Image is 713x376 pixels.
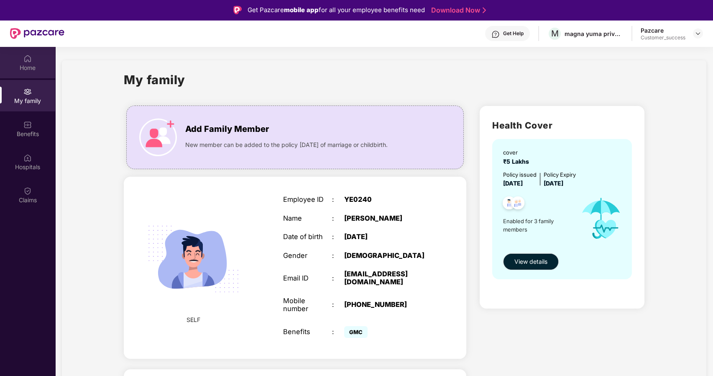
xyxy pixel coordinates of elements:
[565,30,623,38] div: magna yuma private limited
[503,30,524,37] div: Get Help
[483,6,486,15] img: Stroke
[283,328,332,336] div: Benefits
[551,28,559,39] span: M
[641,26,685,34] div: Pazcare
[332,274,344,282] div: :
[332,196,344,203] div: :
[185,140,388,149] span: New member can be added to the policy [DATE] of marriage or childbirth.
[695,30,701,37] img: svg+xml;base64,PHN2ZyBpZD0iRHJvcGRvd24tMzJ4MzIiIHhtbG5zPSJodHRwOi8vd3d3LnczLm9yZy8yMDAwL3N2ZyIgd2...
[492,118,631,132] h2: Health Cover
[283,252,332,260] div: Gender
[503,253,559,270] button: View details
[23,154,32,162] img: svg+xml;base64,PHN2ZyBpZD0iSG9zcGl0YWxzIiB4bWxucz0iaHR0cDovL3d3dy53My5vcmcvMjAwMC9zdmciIHdpZHRoPS...
[137,203,250,315] img: svg+xml;base64,PHN2ZyB4bWxucz0iaHR0cDovL3d3dy53My5vcmcvMjAwMC9zdmciIHdpZHRoPSIyMjQiIGhlaWdodD0iMT...
[187,315,200,324] span: SELF
[185,123,269,136] span: Add Family Member
[544,180,563,187] span: [DATE]
[514,257,547,266] span: View details
[283,196,332,203] div: Employee ID
[283,274,332,282] div: Email ID
[23,121,32,129] img: svg+xml;base64,PHN2ZyBpZD0iQmVuZWZpdHMiIHhtbG5zPSJodHRwOi8vd3d3LnczLm9yZy8yMDAwL3N2ZyIgd2lkdGg9Ij...
[124,70,185,89] h1: My family
[573,188,630,249] img: icon
[503,158,532,165] span: ₹5 Lakhs
[23,88,32,96] img: svg+xml;base64,PHN2ZyB3aWR0aD0iMjAiIGhlaWdodD0iMjAiIHZpZXdCb3g9IjAgMCAyMCAyMCIgZmlsbD0ibm9uZSIgeG...
[332,214,344,222] div: :
[139,118,177,156] img: icon
[332,301,344,309] div: :
[332,252,344,260] div: :
[332,328,344,336] div: :
[641,34,685,41] div: Customer_success
[508,194,528,214] img: svg+xml;base64,PHN2ZyB4bWxucz0iaHR0cDovL3d3dy53My5vcmcvMjAwMC9zdmciIHdpZHRoPSI0OC45NDMiIGhlaWdodD...
[503,170,537,179] div: Policy issued
[491,30,500,39] img: svg+xml;base64,PHN2ZyBpZD0iSGVscC0zMngzMiIgeG1sbnM9Imh0dHA6Ly93d3cudzMub3JnLzIwMDAvc3ZnIiB3aWR0aD...
[23,54,32,63] img: svg+xml;base64,PHN2ZyBpZD0iSG9tZSIgeG1sbnM9Imh0dHA6Ly93d3cudzMub3JnLzIwMDAvc3ZnIiB3aWR0aD0iMjAiIG...
[431,6,483,15] a: Download Now
[23,187,32,195] img: svg+xml;base64,PHN2ZyBpZD0iQ2xhaW0iIHhtbG5zPSJodHRwOi8vd3d3LnczLm9yZy8yMDAwL3N2ZyIgd2lkdGg9IjIwIi...
[344,326,368,338] span: GMC
[344,214,429,222] div: [PERSON_NAME]
[344,301,429,309] div: [PHONE_NUMBER]
[248,5,425,15] div: Get Pazcare for all your employee benefits need
[283,233,332,241] div: Date of birth
[503,217,572,234] span: Enabled for 3 family members
[344,252,429,260] div: [DEMOGRAPHIC_DATA]
[503,180,523,187] span: [DATE]
[344,233,429,241] div: [DATE]
[233,6,242,14] img: Logo
[283,297,332,313] div: Mobile number
[544,170,576,179] div: Policy Expiry
[10,28,64,39] img: New Pazcare Logo
[332,233,344,241] div: :
[499,194,519,214] img: svg+xml;base64,PHN2ZyB4bWxucz0iaHR0cDovL3d3dy53My5vcmcvMjAwMC9zdmciIHdpZHRoPSI0OC45NDMiIGhlaWdodD...
[344,270,429,286] div: [EMAIL_ADDRESS][DOMAIN_NAME]
[344,196,429,203] div: YE0240
[284,6,319,14] strong: mobile app
[283,214,332,222] div: Name
[503,148,532,157] div: cover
